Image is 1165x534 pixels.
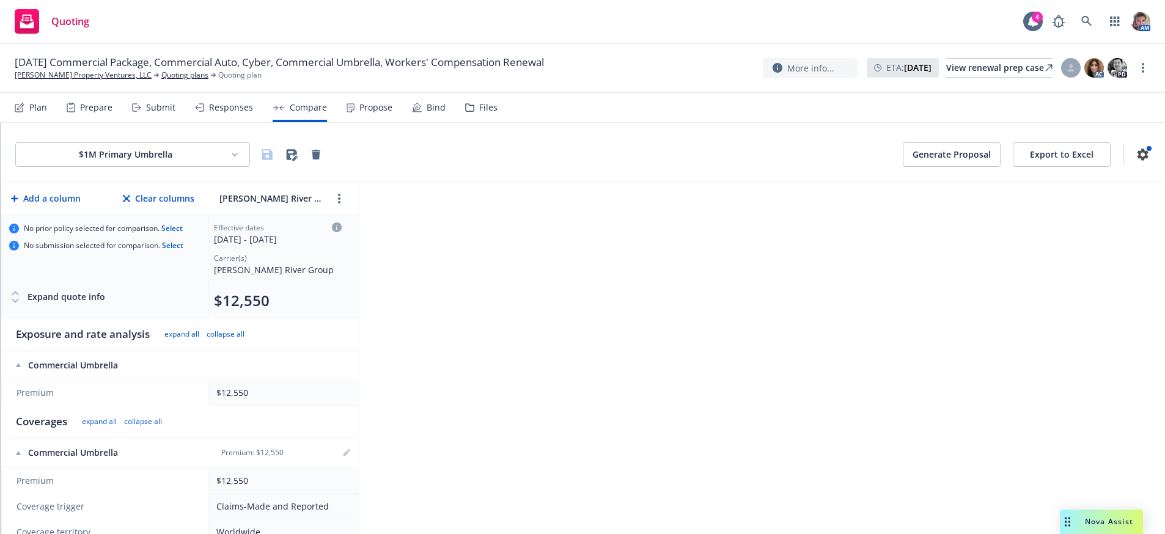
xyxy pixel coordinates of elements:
span: More info... [787,62,834,75]
div: Plan [29,103,47,112]
div: Premium: $12,550 [214,448,291,458]
span: Premium [17,387,196,399]
a: more [332,191,347,206]
div: $12,550 [216,474,347,487]
img: photo [1131,12,1150,31]
div: Propose [359,103,392,112]
div: Responses [209,103,253,112]
a: Report a Bug [1046,9,1071,34]
a: editPencil [339,445,354,460]
div: Bind [427,103,446,112]
strong: [DATE] [904,62,932,73]
button: Add a column [9,186,83,211]
div: Exposure and rate analysis [16,327,150,342]
div: [DATE] - [DATE] [214,233,342,246]
a: more [1136,60,1150,75]
span: Quoting [51,16,89,26]
span: [DATE] Commercial Package, Commercial Auto, Cyber, Commercial Umbrella, Workers' Compensation Ren... [15,55,544,70]
div: Drag to move [1060,510,1075,534]
div: Coverages [16,414,67,429]
a: [PERSON_NAME] Property Ventures, LLC [15,70,152,81]
a: Search [1075,9,1099,34]
img: photo [1108,58,1127,78]
button: expand all [164,329,199,339]
a: Quoting plans [161,70,208,81]
span: No prior policy selected for comparison. [24,224,183,233]
div: View renewal prep case [946,59,1053,77]
button: collapse all [124,417,162,426]
a: View renewal prep case [946,58,1053,78]
div: Total premium (click to edit billing info) [214,291,342,310]
button: Clear columns [120,186,197,211]
div: Files [479,103,498,112]
div: Commercial Umbrella [16,447,197,459]
button: More info... [763,58,857,78]
button: expand all [82,417,117,426]
img: photo [1084,58,1104,78]
div: Compare [290,103,327,112]
span: Nova Assist [1085,516,1133,527]
div: Claims-Made and Reported [216,500,347,513]
div: Effective dates [214,222,342,233]
span: No submission selected for comparison. [24,241,183,251]
span: Quoting plan [218,70,262,81]
div: Submit [146,103,175,112]
div: Click to edit column carrier quote details [214,222,342,246]
div: Commercial Umbrella [16,359,197,371]
div: $12,550 [216,386,347,399]
button: Export to Excel [1013,142,1111,167]
button: collapse all [207,329,244,339]
div: Carrier(s) [214,253,342,263]
button: $1M Primary Umbrella [15,142,250,167]
span: ETA : [886,61,932,74]
button: Nova Assist [1060,510,1143,534]
a: Quoting [10,4,94,38]
div: $1M Primary Umbrella [26,148,225,161]
div: Prepare [80,103,112,112]
input: James River Group [216,189,327,207]
div: [PERSON_NAME] River Group [214,263,342,276]
a: Switch app [1103,9,1127,34]
button: $12,550 [214,291,270,310]
span: Coverage trigger [17,500,196,513]
span: Premium [17,475,196,487]
button: Generate Proposal [903,142,1001,167]
div: 4 [1032,12,1043,23]
button: Expand quote info [9,285,105,309]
